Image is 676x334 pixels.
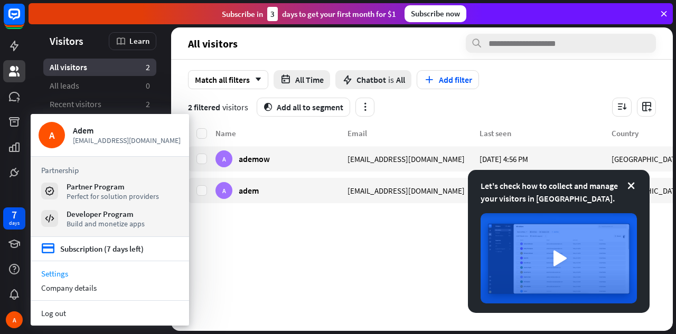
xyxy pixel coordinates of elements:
[39,122,65,148] div: A
[405,5,466,22] div: Subscribe now
[188,70,268,89] div: Match all filters
[12,210,17,220] div: 7
[188,37,238,50] span: All visitors
[8,4,40,36] button: Open LiveChat chat widget
[50,35,83,47] span: Visitors
[146,80,150,91] aside: 0
[356,74,386,85] span: Chatbot
[67,192,159,201] div: Perfect for solution providers
[239,185,259,195] span: adem
[239,154,270,164] span: ademow
[129,36,149,46] span: Learn
[67,209,145,219] div: Developer Program
[31,266,189,281] a: Settings
[267,7,278,21] div: 3
[417,70,479,89] button: Add filter
[50,62,87,73] span: All visitors
[73,136,181,145] span: [EMAIL_ADDRESS][DOMAIN_NAME]
[50,80,79,91] span: All leads
[480,154,528,164] span: [DATE] 4:56 PM
[9,220,20,227] div: days
[222,102,248,112] span: visitors
[480,128,612,138] div: Last seen
[348,154,465,164] span: [EMAIL_ADDRESS][DOMAIN_NAME]
[50,99,101,110] span: Recent visitors
[41,165,179,175] h3: Partnership
[388,74,394,85] span: is
[348,185,465,195] span: [EMAIL_ADDRESS][DOMAIN_NAME]
[215,182,232,199] div: A
[6,311,23,328] div: A
[43,96,156,113] a: Recent visitors 2
[215,150,232,167] div: A
[41,182,179,201] a: Partner Program Perfect for solution providers
[41,209,179,228] a: Developer Program Build and monetize apps
[264,103,273,111] i: segment
[396,74,405,85] span: All
[146,62,150,73] aside: 2
[222,7,396,21] div: Subscribe in days to get your first month for $1
[67,182,159,192] div: Partner Program
[60,244,144,254] div: Subscription (7 days left)
[481,179,637,205] div: Let's check how to collect and manage your visitors in [GEOGRAPHIC_DATA].
[39,122,181,148] a: A Adem [EMAIL_ADDRESS][DOMAIN_NAME]
[73,125,181,136] div: Adem
[274,70,330,89] button: All Time
[146,99,150,110] aside: 2
[348,128,480,138] div: Email
[41,242,55,255] i: credit_card
[43,77,156,94] a: All leads 0
[250,77,261,83] i: arrow_down
[257,98,350,117] button: segmentAdd all to segment
[3,207,25,230] a: 7 days
[67,219,145,228] div: Build and monetize apps
[481,213,637,303] img: image
[41,242,144,255] a: credit_card Subscription (7 days left)
[215,128,348,138] div: Name
[31,281,189,295] div: Company details
[31,306,189,320] a: Log out
[188,102,220,112] span: 2 filtered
